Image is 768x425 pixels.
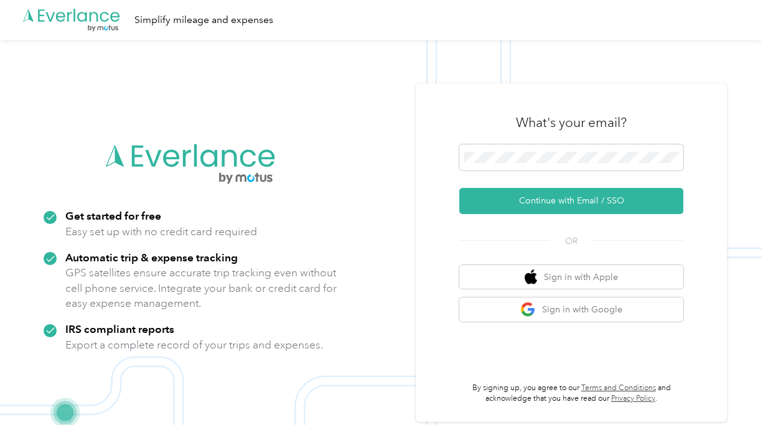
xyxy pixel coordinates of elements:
[459,297,683,322] button: google logoSign in with Google
[611,394,655,403] a: Privacy Policy
[459,188,683,214] button: Continue with Email / SSO
[65,251,238,264] strong: Automatic trip & expense tracking
[65,337,323,353] p: Export a complete record of your trips and expenses.
[550,235,593,248] span: OR
[581,383,656,393] a: Terms and Conditions
[65,322,174,335] strong: IRS compliant reports
[459,383,683,404] p: By signing up, you agree to our and acknowledge that you have read our .
[520,302,536,317] img: google logo
[134,12,273,28] div: Simplify mileage and expenses
[65,209,161,222] strong: Get started for free
[516,114,627,131] h3: What's your email?
[525,269,537,285] img: apple logo
[65,265,337,311] p: GPS satellites ensure accurate trip tracking even without cell phone service. Integrate your bank...
[65,224,257,240] p: Easy set up with no credit card required
[459,265,683,289] button: apple logoSign in with Apple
